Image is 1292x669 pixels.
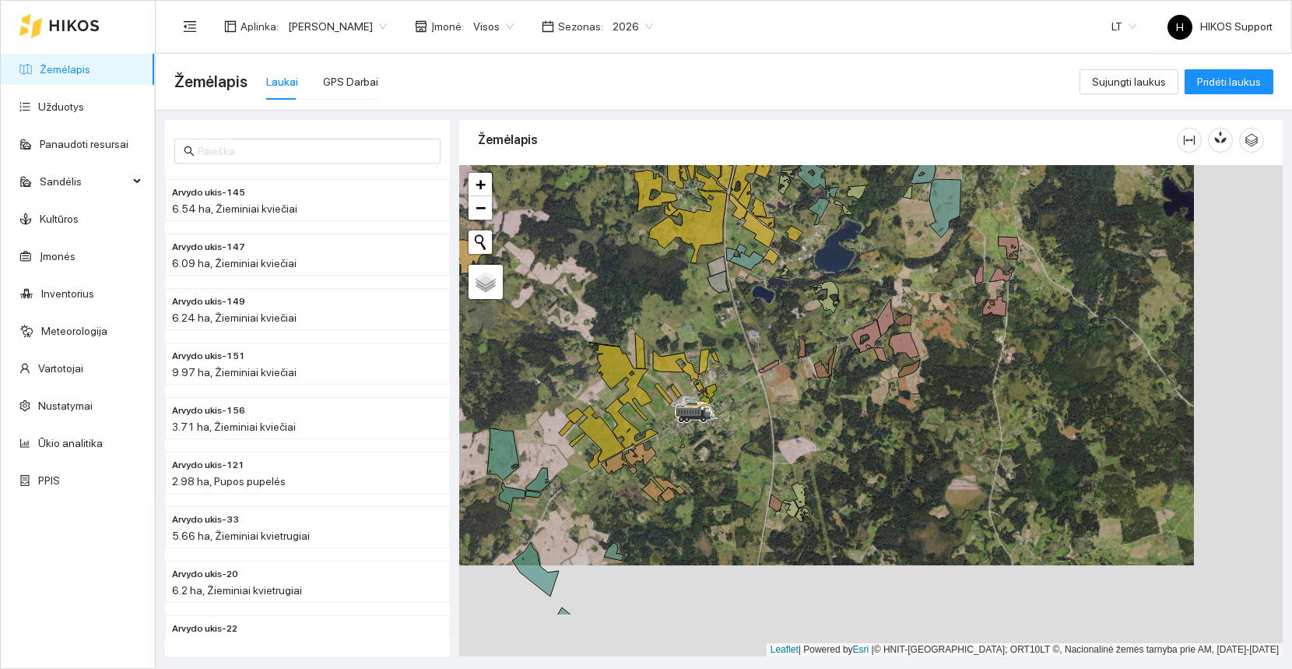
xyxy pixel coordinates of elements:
span: 6.24 ha, Žieminiai kviečiai [172,312,297,324]
a: Vartotojai [38,362,83,375]
a: Panaudoti resursai [40,138,128,150]
span: 5.66 ha, Žieminiai kvietrugiai [172,530,310,542]
span: Žemėlapis [174,69,248,94]
a: Įmonės [40,250,75,262]
span: Arvydo ukis-156 [172,403,245,418]
div: GPS Darbai [323,73,378,90]
a: Zoom out [469,196,492,220]
span: calendar [542,20,554,33]
span: Arvydo ukis-121 [172,458,244,473]
span: shop [415,20,427,33]
div: Žemėlapis [478,118,1177,162]
span: search [184,146,195,157]
span: menu-fold [183,19,197,33]
a: Meteorologija [41,325,107,337]
span: 6.2 ha, Žieminiai kvietrugiai [172,584,302,597]
span: Visos [473,15,514,38]
a: Kultūros [40,213,79,225]
a: Zoom in [469,173,492,196]
span: Pridėti laukus [1197,73,1261,90]
span: Arvydo ukis-149 [172,294,245,309]
span: Sandėlis [40,166,128,197]
div: | Powered by © HNIT-[GEOGRAPHIC_DATA]; ORT10LT ©, Nacionalinė žemės tarnyba prie AM, [DATE]-[DATE] [767,643,1283,657]
span: Arvydo ukis-145 [172,185,245,200]
button: Sujungti laukus [1080,69,1178,94]
button: Initiate a new search [469,231,492,254]
span: Arvydo ukis-20 [172,567,238,582]
button: menu-fold [174,11,205,42]
span: Arvydo ukis-151 [172,349,245,364]
a: Užduotys [38,100,84,113]
span: Arvydo ukis-22 [172,621,237,636]
span: 2.98 ha, Pupos pupelės [172,475,286,488]
a: Inventorius [41,287,94,300]
a: Leaflet [771,644,799,655]
a: Nustatymai [38,400,93,412]
button: Pridėti laukus [1185,69,1273,94]
span: | [872,644,874,655]
input: Paieška [198,143,431,160]
span: Arvydo ukis-147 [172,240,245,255]
span: Įmonė : [431,18,464,35]
a: Esri [853,644,869,655]
span: layout [224,20,237,33]
span: 9.97 ha, Žieminiai kviečiai [172,366,297,379]
span: − [476,198,486,217]
span: Sezonas : [558,18,603,35]
a: Pridėti laukus [1185,76,1273,88]
span: Arvydo ukis-33 [172,512,239,527]
span: LT [1111,15,1136,38]
div: Laukai [266,73,298,90]
a: Ūkio analitika [38,437,103,449]
span: Aplinka : [240,18,279,35]
a: Layers [469,265,503,299]
span: + [476,174,486,194]
span: 2026 [613,15,653,38]
span: H [1176,15,1184,40]
button: column-width [1177,128,1202,153]
span: column-width [1178,134,1201,146]
span: HIKOS Support [1167,20,1273,33]
a: PPIS [38,474,60,487]
span: Sujungti laukus [1092,73,1166,90]
a: Sujungti laukus [1080,76,1178,88]
span: Arvydas Paukštys [288,15,387,38]
span: 6.09 ha, Žieminiai kviečiai [172,257,297,269]
span: 6.54 ha, Žieminiai kviečiai [172,202,297,215]
a: Žemėlapis [40,63,90,76]
span: 3.71 ha, Žieminiai kviečiai [172,421,296,433]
